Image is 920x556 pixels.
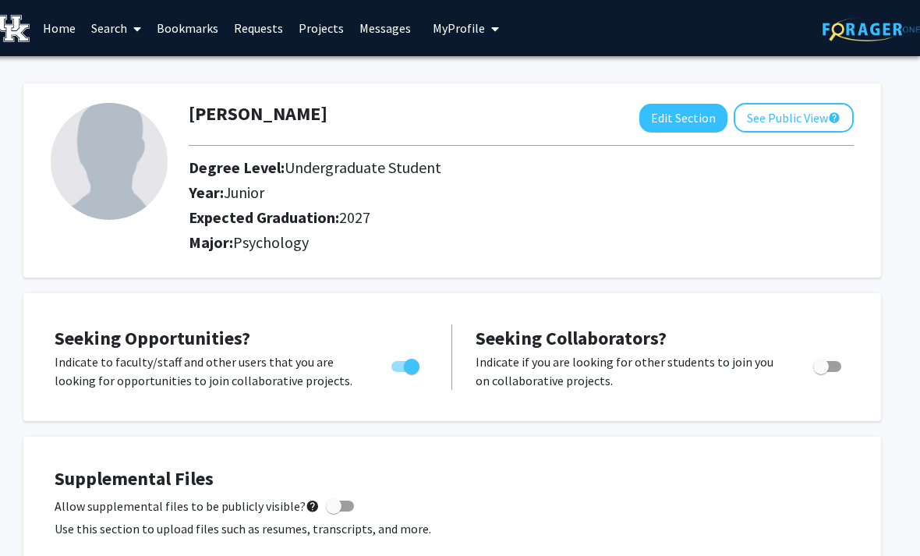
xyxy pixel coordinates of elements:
[12,486,66,544] iframe: Chat
[306,497,320,515] mat-icon: help
[189,233,854,252] h2: Major:
[55,326,250,350] span: Seeking Opportunities?
[149,1,226,55] a: Bookmarks
[639,104,727,133] button: Edit Section
[189,158,745,177] h2: Degree Level:
[35,1,83,55] a: Home
[433,20,485,36] span: My Profile
[55,519,850,538] p: Use this section to upload files such as resumes, transcripts, and more.
[807,352,850,376] div: Toggle
[823,17,920,41] img: ForagerOne Logo
[83,1,149,55] a: Search
[51,103,168,220] img: Profile Picture
[828,108,840,127] mat-icon: help
[226,1,291,55] a: Requests
[55,468,850,490] h4: Supplemental Files
[55,497,320,515] span: Allow supplemental files to be publicly visible?
[734,103,854,133] button: See Public View
[476,352,784,390] p: Indicate if you are looking for other students to join you on collaborative projects.
[339,207,370,227] span: 2027
[352,1,419,55] a: Messages
[385,352,428,376] div: Toggle
[189,103,327,126] h1: [PERSON_NAME]
[233,232,309,252] span: Psychology
[189,208,745,227] h2: Expected Graduation:
[189,183,745,202] h2: Year:
[285,158,441,177] span: Undergraduate Student
[224,182,264,202] span: Junior
[476,326,667,350] span: Seeking Collaborators?
[55,352,362,390] p: Indicate to faculty/staff and other users that you are looking for opportunities to join collabor...
[291,1,352,55] a: Projects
